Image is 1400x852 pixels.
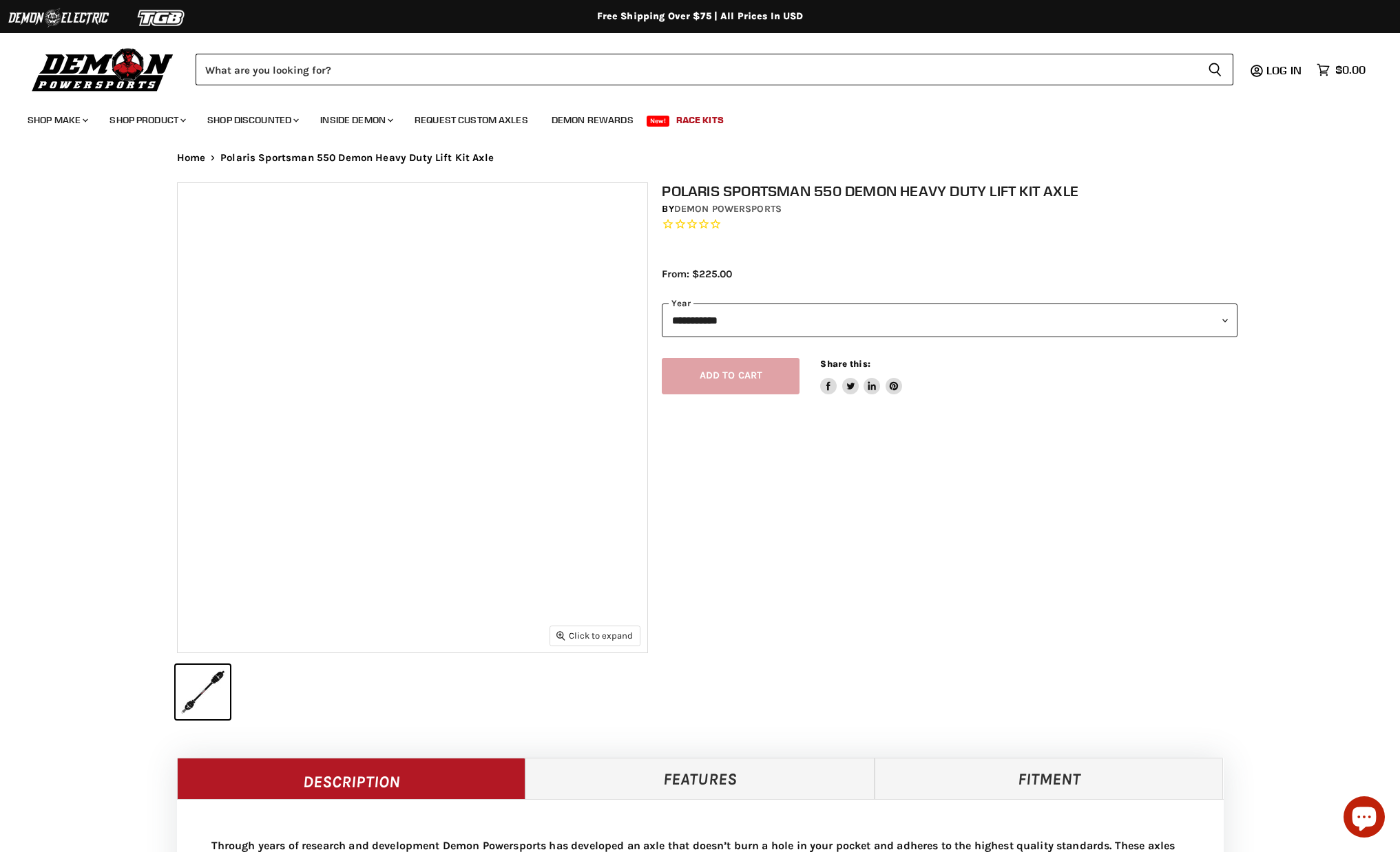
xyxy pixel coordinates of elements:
[28,45,178,94] img: Demon Powersports
[662,303,1237,337] select: year
[110,5,213,31] img: TGB Logo 2
[525,758,875,799] a: Features
[1197,54,1233,85] button: Search
[875,758,1224,799] a: Fitment
[99,106,194,134] a: Shop Product
[176,665,230,719] button: IMAGE thumbnail
[1266,63,1302,77] span: Log in
[310,106,401,134] a: Inside Demon
[17,106,96,134] a: Shop Make
[177,152,206,164] a: Home
[820,358,902,394] aside: Share this:
[17,100,1362,134] ul: Main menu
[196,54,1197,85] input: Search
[196,54,1233,85] form: Product
[149,152,1251,164] nav: Breadcrumbs
[647,116,670,127] span: New!
[7,5,110,31] img: Demon Electric Logo 2
[550,626,640,645] button: Click to expand
[556,630,633,641] span: Click to expand
[541,106,644,134] a: Demon Rewards
[220,152,494,164] span: Polaris Sportsman 550 Demon Heavy Duty Lift Kit Axle
[666,106,734,134] a: Race Kits
[662,182,1237,200] h1: Polaris Sportsman 550 Demon Heavy Duty Lift Kit Axle
[662,268,732,280] span: From: $225.00
[404,106,539,134] a: Request Custom Axles
[177,758,526,799] a: Description
[1335,63,1366,76] span: $0.00
[197,106,307,134] a: Shop Discounted
[1260,64,1310,76] a: Log in
[1310,60,1372,80] a: $0.00
[674,203,782,215] a: Demon Powersports
[662,217,1237,232] span: Rated 0.0 out of 5 stars 0 reviews
[1339,796,1389,841] inbox-online-store-chat: Shopify online store chat
[820,359,870,369] span: Share this:
[149,10,1251,23] div: Free Shipping Over $75 | All Prices In USD
[662,202,1237,217] div: by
